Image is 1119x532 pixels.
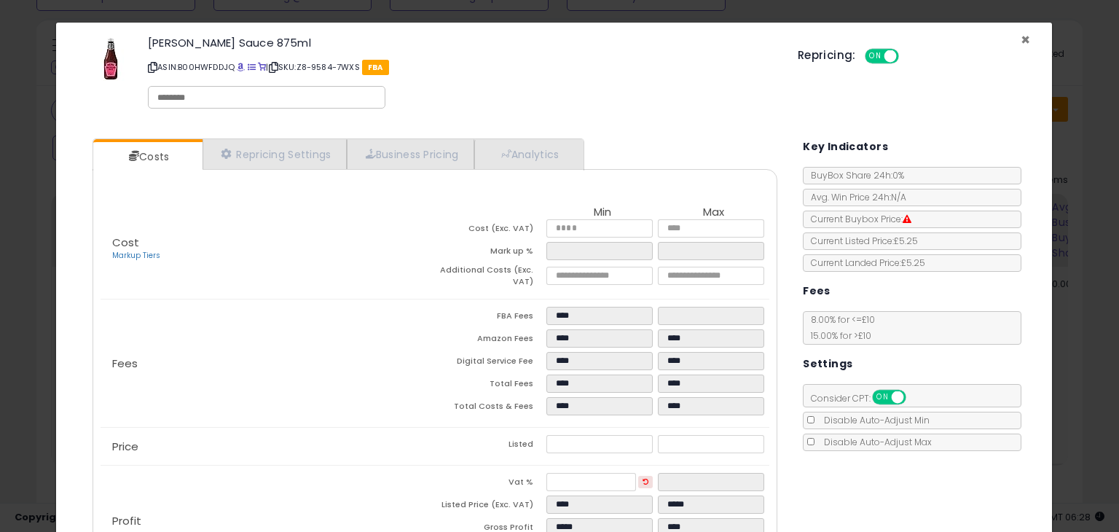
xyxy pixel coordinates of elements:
span: Current Buybox Price: [804,213,911,225]
p: ASIN: B00HWFDDJQ | SKU: Z8-9584-7WXS [148,55,776,79]
img: 317mxChb6CL._SL60_.jpg [89,37,133,81]
i: Suppressed Buy Box [903,215,911,224]
p: Profit [101,515,435,527]
span: Disable Auto-Adjust Min [817,414,930,426]
p: Price [101,441,435,453]
td: Vat % [435,473,546,496]
h5: Repricing: [798,50,856,61]
span: Consider CPT: [804,392,925,404]
span: OFF [896,50,919,63]
td: Listed Price (Exc. VAT) [435,496,546,518]
a: Business Pricing [347,139,474,169]
span: Disable Auto-Adjust Max [817,436,932,448]
h5: Key Indicators [803,138,888,156]
p: Cost [101,237,435,262]
span: Current Listed Price: £5.25 [804,235,918,247]
td: Total Fees [435,375,546,397]
td: Additional Costs (Exc. VAT) [435,265,546,292]
a: Costs [93,142,201,171]
a: Your listing only [258,61,266,73]
td: Total Costs & Fees [435,397,546,420]
span: 8.00 % for <= £10 [804,313,875,342]
h5: Settings [803,355,852,373]
th: Min [546,206,658,219]
td: Listed [435,435,546,458]
a: Analytics [474,139,582,169]
h3: [PERSON_NAME] Sauce 875ml [148,37,776,48]
span: ON [873,391,892,404]
td: Digital Service Fee [435,352,546,375]
td: Amazon Fees [435,329,546,352]
h5: Fees [803,282,831,300]
p: Fees [101,358,435,369]
td: Cost (Exc. VAT) [435,219,546,242]
span: FBA [362,60,389,75]
span: Avg. Win Price 24h: N/A [804,191,906,203]
span: ON [866,50,884,63]
span: BuyBox Share 24h: 0% [804,169,904,181]
a: BuyBox page [237,61,245,73]
td: FBA Fees [435,307,546,329]
span: × [1021,29,1030,50]
th: Max [658,206,769,219]
a: Repricing Settings [203,139,347,169]
a: All offer listings [248,61,256,73]
a: Markup Tiers [112,250,160,261]
td: Mark up % [435,242,546,265]
span: 15.00 % for > £10 [804,329,871,342]
span: Current Landed Price: £5.25 [804,257,925,269]
span: OFF [904,391,927,404]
